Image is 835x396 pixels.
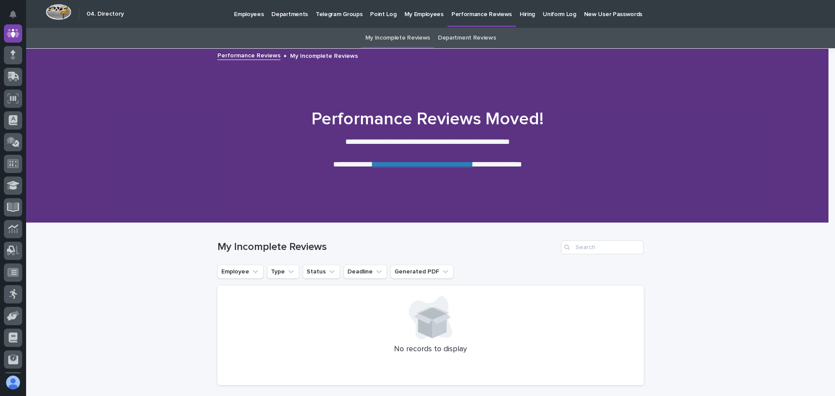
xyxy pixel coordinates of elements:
[438,28,496,48] a: Department Reviews
[46,4,71,20] img: Workspace Logo
[228,345,633,354] p: No records to display
[290,50,358,60] p: My Incomplete Reviews
[365,28,431,48] a: My Incomplete Reviews
[344,265,387,279] button: Deadline
[303,265,340,279] button: Status
[267,265,299,279] button: Type
[217,265,264,279] button: Employee
[11,10,22,24] div: Notifications
[87,10,124,18] h2: 04. Directory
[561,240,644,254] input: Search
[4,5,22,23] button: Notifications
[4,373,22,392] button: users-avatar
[217,241,558,253] h1: My Incomplete Reviews
[214,109,641,130] h1: Performance Reviews Moved!
[391,265,454,279] button: Generated PDF
[217,50,281,60] a: Performance Reviews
